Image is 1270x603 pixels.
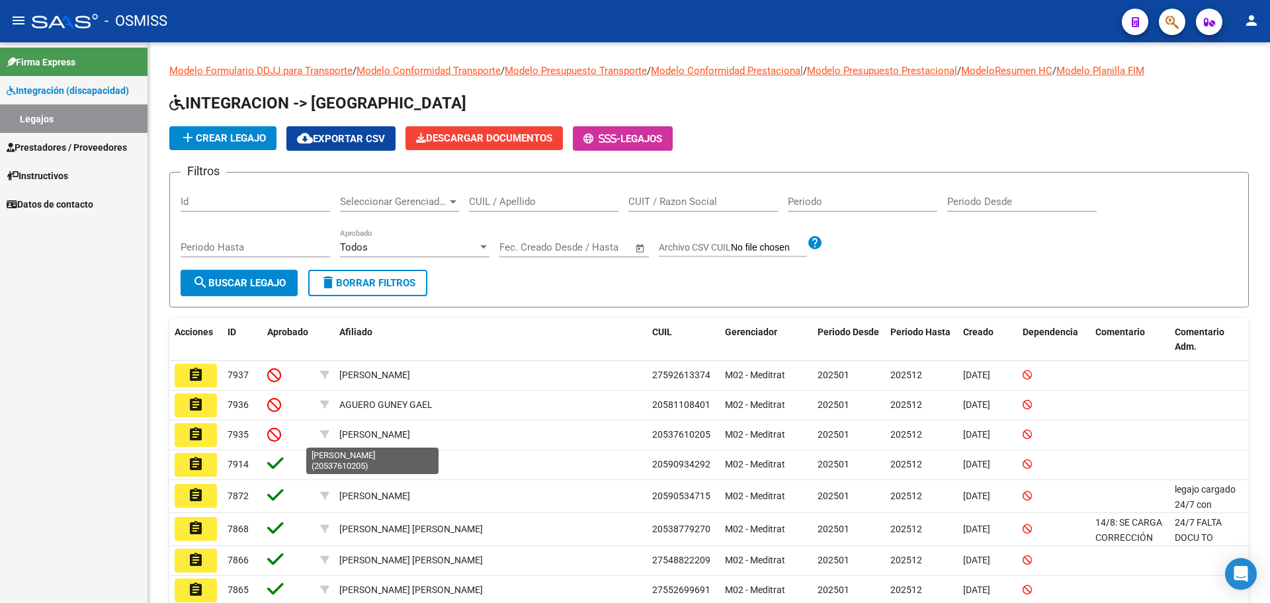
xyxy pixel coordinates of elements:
[7,55,75,69] span: Firma Express
[818,524,849,534] span: 202501
[181,270,298,296] button: Buscar Legajo
[1244,13,1259,28] mat-icon: person
[958,318,1017,362] datatable-header-cell: Creado
[339,397,433,413] div: AGUERO GUNEY GAEL
[731,242,807,254] input: Archivo CSV CUIL
[725,555,785,565] span: M02 - Meditrat
[554,241,618,253] input: End date
[339,553,483,568] div: [PERSON_NAME] [PERSON_NAME]
[340,241,368,253] span: Todos
[175,327,213,337] span: Acciones
[1017,318,1090,362] datatable-header-cell: Dependencia
[963,399,990,410] span: [DATE]
[818,399,849,410] span: 202501
[963,524,990,534] span: [DATE]
[1095,327,1145,337] span: Comentario
[963,327,994,337] span: Creado
[222,318,262,362] datatable-header-cell: ID
[188,397,204,413] mat-icon: assignment
[505,65,647,77] a: Modelo Presupuesto Transporte
[890,327,951,337] span: Periodo Hasta
[188,426,204,442] mat-icon: assignment
[228,327,236,337] span: ID
[725,399,785,410] span: M02 - Meditrat
[228,399,249,410] span: 7936
[228,429,249,440] span: 7935
[188,552,204,568] mat-icon: assignment
[228,524,249,534] span: 7868
[963,459,990,469] span: [DATE]
[169,126,276,150] button: Crear Legajo
[651,65,803,77] a: Modelo Conformidad Prestacional
[297,133,385,145] span: Exportar CSV
[890,429,922,440] span: 202512
[169,94,466,112] span: INTEGRACION -> [GEOGRAPHIC_DATA]
[725,327,777,337] span: Gerenciador
[963,584,990,595] span: [DATE]
[963,429,990,440] span: [DATE]
[339,583,483,598] div: [PERSON_NAME] [PERSON_NAME]
[267,327,308,337] span: Aprobado
[807,65,957,77] a: Modelo Presupuesto Prestacional
[320,274,336,290] mat-icon: delete
[339,368,410,383] div: [PERSON_NAME]
[188,367,204,383] mat-icon: assignment
[652,327,672,337] span: CUIL
[725,459,785,469] span: M02 - Meditrat
[890,584,922,595] span: 202512
[1175,327,1224,352] span: Comentario Adm.
[647,318,720,362] datatable-header-cell: CUIL
[228,459,249,469] span: 7914
[1056,65,1144,77] a: Modelo Planilla FIM
[818,429,849,440] span: 202501
[192,277,286,289] span: Buscar Legajo
[262,318,315,362] datatable-header-cell: Aprobado
[180,130,196,145] mat-icon: add
[188,456,204,472] mat-icon: assignment
[818,327,879,337] span: Periodo Desde
[812,318,885,362] datatable-header-cell: Periodo Desde
[890,370,922,380] span: 202512
[725,370,785,380] span: M02 - Meditrat
[339,327,372,337] span: Afiliado
[357,65,501,77] a: Modelo Conformidad Transporte
[652,459,710,469] span: 20590934292
[652,524,710,534] span: 20538779270
[573,126,673,151] button: -Legajos
[652,399,710,410] span: 20581108401
[890,491,922,501] span: 202512
[405,126,563,150] button: Descargar Documentos
[659,242,731,253] span: Archivo CSV CUIL
[725,524,785,534] span: M02 - Meditrat
[7,83,129,98] span: Integración (discapacidad)
[818,459,849,469] span: 202501
[652,491,710,501] span: 20590534715
[652,584,710,595] span: 27552699691
[720,318,812,362] datatable-header-cell: Gerenciador
[652,370,710,380] span: 27592613374
[1023,327,1078,337] span: Dependencia
[620,133,662,145] span: Legajos
[228,555,249,565] span: 7866
[890,399,922,410] span: 202512
[818,584,849,595] span: 202501
[297,130,313,146] mat-icon: cloud_download
[192,274,208,290] mat-icon: search
[188,582,204,598] mat-icon: assignment
[339,457,410,472] div: [PERSON_NAME]
[499,241,542,253] input: Start date
[7,140,127,155] span: Prestadores / Proveedores
[818,370,849,380] span: 202501
[308,270,427,296] button: Borrar Filtros
[807,235,823,251] mat-icon: help
[725,491,785,501] span: M02 - Meditrat
[963,555,990,565] span: [DATE]
[1095,517,1162,543] span: 14/8: SE CARGA CORRECCIÓN
[339,489,410,504] div: [PERSON_NAME]
[339,522,483,537] div: [PERSON_NAME] [PERSON_NAME]
[228,370,249,380] span: 7937
[320,277,415,289] span: Borrar Filtros
[180,132,266,144] span: Crear Legajo
[181,162,226,181] h3: Filtros
[1090,318,1169,362] datatable-header-cell: Comentario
